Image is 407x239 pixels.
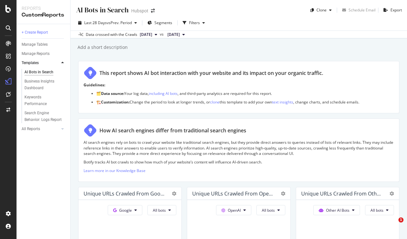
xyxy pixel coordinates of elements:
[96,99,394,105] p: 🏗️ Change the period to look at longer trends, or this template to add your own , change charts, ...
[22,60,59,66] a: Templates
[137,31,160,38] button: [DATE]
[24,110,62,123] div: Search Engine Behavior: Logs Report
[84,190,166,197] div: Unique URLs Crawled from Google
[24,69,66,76] a: AI Bots in Search
[256,205,285,215] button: All bots
[76,18,139,28] button: Last 28 DaysvsPrev. Period
[147,205,176,215] button: All bots
[308,5,334,15] button: Clone
[22,126,59,132] a: All Reports
[22,50,66,57] a: Manage Reports
[24,69,53,76] div: AI Bots in Search
[101,99,130,105] strong: Customization:
[22,5,65,11] div: Reports
[22,60,39,66] div: Templates
[22,11,65,19] div: CustomReports
[101,91,124,96] strong: Data source:
[84,140,394,156] p: AI search engines rely on bots to crawl your website like traditional search engines, but they pr...
[22,126,40,132] div: All Reports
[24,94,60,107] div: Keywords Performance
[398,217,404,222] span: 1
[228,208,241,213] span: OpenAI
[99,70,323,77] div: This report shows AI bot interaction with your website and its impact on your organic traffic.
[119,208,132,213] span: Google
[24,94,66,107] a: Keywords Performance
[216,205,251,215] button: OpenAI
[84,20,107,25] span: Last 28 Days
[24,110,66,123] a: Search Engine Behavior: Logs Report
[99,127,246,134] div: How AI search engines differ from traditional search engines
[160,31,165,37] span: vs
[180,18,207,28] button: Filters
[326,208,349,213] span: Other AI Bots
[145,18,175,28] button: Segments
[108,205,142,215] button: Google
[262,208,275,213] span: All bots
[22,29,48,36] div: + Create Report
[189,20,200,25] div: Filters
[22,41,48,48] div: Manage Tables
[192,190,274,197] div: Unique URLs Crawled from OpenAI
[24,78,66,91] a: Business Insights Dashboard
[22,41,66,48] a: Manage Tables
[381,5,402,15] button: Export
[316,7,327,13] div: Clone
[84,159,394,165] p: Botify tracks AI bot crawls to show how much of your website’s content will influence AI-driven s...
[22,29,66,36] a: + Create Report
[86,32,137,37] div: Data crossed with the Crawls
[22,50,50,57] div: Manage Reports
[301,190,383,197] div: Unique URLs Crawled from Other AI Bots
[154,20,172,25] span: Segments
[165,31,187,38] button: [DATE]
[78,61,399,113] div: This report shows AI bot interaction with your website and its impact on your organic traffic.Gui...
[385,217,401,233] iframe: Intercom live chat
[77,44,128,50] div: Add a short description
[153,208,166,213] span: All bots
[107,20,132,25] span: vs Prev. Period
[78,118,399,182] div: How AI search engines differ from traditional search enginesAI search engines rely on bots to cra...
[313,205,360,215] button: Other AI Bots
[365,205,394,215] button: All bots
[149,91,178,96] a: including AI bots
[131,8,148,14] div: Hubspot
[24,78,61,91] div: Business Insights Dashboard
[84,168,146,173] a: Learn more in our Knowledge Base
[210,99,220,105] a: clone
[76,5,129,15] div: AI Bots in Search
[349,7,376,13] div: Schedule Email
[96,91,394,96] p: 🗂️ Your log data, , and third-party analytics are required for this report.
[370,208,383,213] span: All bots
[167,32,180,37] span: 2025 Jul. 22nd
[140,32,152,37] span: 2025 Aug. 19th
[340,5,376,15] button: Schedule Email
[272,99,293,105] a: text insights
[84,82,105,88] strong: Guidelines:
[390,7,402,13] div: Export
[151,9,155,13] div: arrow-right-arrow-left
